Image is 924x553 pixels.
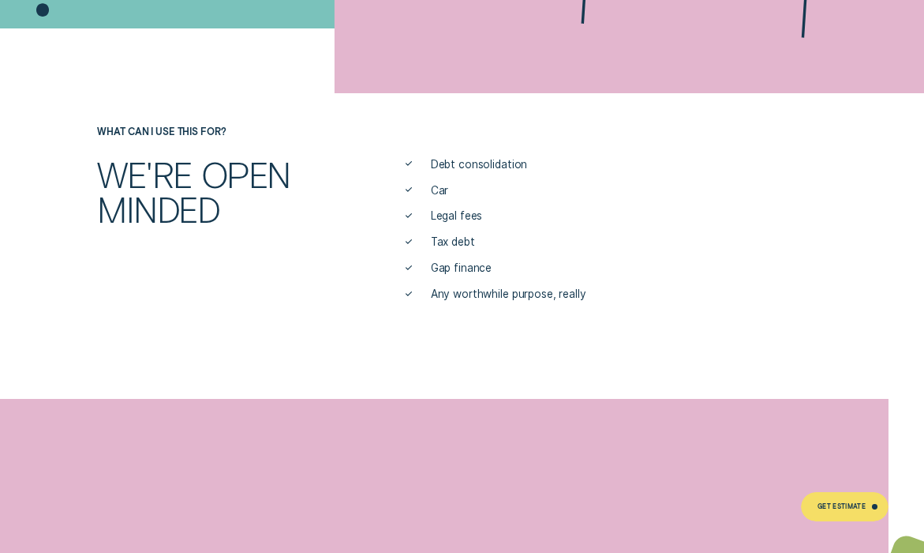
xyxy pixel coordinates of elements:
div: What can I use this for? [92,126,339,137]
span: Legal fees [431,209,483,224]
span: Tax debt [431,235,475,250]
a: Get Estimate [801,492,888,521]
span: Gap finance [431,261,492,276]
div: We're open minded [92,157,339,227]
span: Car [431,183,449,198]
span: Any worthwhile purpose, really [431,287,586,302]
span: Debt consolidation [431,157,528,172]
